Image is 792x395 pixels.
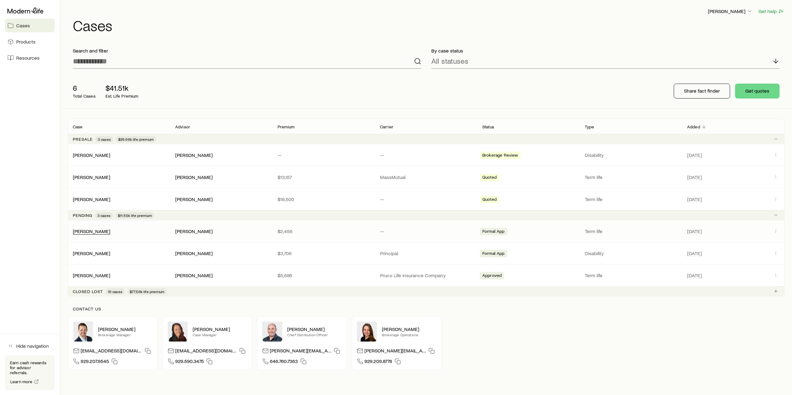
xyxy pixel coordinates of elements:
[380,228,472,234] p: —
[5,19,55,32] a: Cases
[175,358,204,366] span: 929.590.3475
[380,124,393,129] p: Carrier
[16,343,49,349] span: Hide navigation
[68,119,785,296] div: Client cases
[73,213,92,218] p: Pending
[73,228,110,235] div: [PERSON_NAME]
[73,84,96,92] p: 6
[585,152,677,158] p: Disability
[585,196,677,202] p: Term life
[585,250,677,256] p: Disability
[674,84,730,99] button: Share fact finder
[287,326,341,332] p: [PERSON_NAME]
[73,250,110,257] div: [PERSON_NAME]
[357,322,377,342] img: Ellen Wall
[482,153,518,159] span: Brokerage Review
[364,358,392,366] span: 929.209.8778
[380,196,472,202] p: —
[73,250,110,256] a: [PERSON_NAME]
[16,22,30,29] span: Cases
[175,250,213,257] div: [PERSON_NAME]
[98,137,111,142] span: 3 cases
[482,251,505,257] span: Formal App
[108,289,122,294] span: 10 cases
[278,174,370,180] p: $13,157
[585,272,677,278] p: Term life
[193,326,247,332] p: [PERSON_NAME]
[431,48,780,54] p: By case status
[16,39,35,45] span: Products
[105,84,138,92] p: $41.51k
[73,322,93,342] img: Nick Weiler
[130,289,164,294] span: $77.56k life premium
[262,322,282,342] img: Dan Pierson
[380,174,472,180] p: MassMutual
[73,174,110,181] div: [PERSON_NAME]
[97,213,110,218] span: 3 cases
[278,272,370,278] p: $5,686
[105,94,138,99] p: Est. Life Premium
[380,152,472,158] p: —
[73,137,93,142] p: Presale
[431,57,468,65] p: All statuses
[687,152,702,158] span: [DATE]
[758,8,785,15] button: Get help
[81,358,109,366] span: 929.207.9545
[73,306,780,311] p: Contact us
[687,174,702,180] span: [DATE]
[585,174,677,180] p: Term life
[118,213,152,218] span: $11.85k life premium
[175,124,190,129] p: Advisor
[482,175,497,181] span: Quoted
[73,48,421,54] p: Search and filter
[482,273,502,279] span: Approved
[278,228,370,234] p: $2,456
[735,84,780,99] button: Get quotes
[175,228,213,235] div: [PERSON_NAME]
[73,152,110,158] div: [PERSON_NAME]
[73,18,785,33] h1: Cases
[687,196,702,202] span: [DATE]
[687,272,702,278] span: [DATE]
[73,272,110,279] div: [PERSON_NAME]
[684,88,720,94] p: Share fact finder
[270,347,331,356] p: [PERSON_NAME][EMAIL_ADDRESS][DOMAIN_NAME]
[16,55,40,61] span: Resources
[73,228,110,234] a: [PERSON_NAME]
[73,196,110,202] a: [PERSON_NAME]
[278,196,370,202] p: $16,500
[10,360,50,375] p: Earn cash rewards for advisor referrals.
[364,347,426,356] p: [PERSON_NAME][EMAIL_ADDRESS][DOMAIN_NAME]
[482,229,505,235] span: Formal App
[687,250,702,256] span: [DATE]
[73,289,103,294] p: Closed lost
[81,347,142,356] p: [EMAIL_ADDRESS][DOMAIN_NAME]
[175,152,213,158] div: [PERSON_NAME]
[5,51,55,65] a: Resources
[270,358,298,366] span: 646.760.7363
[278,152,370,158] p: —
[687,124,700,129] p: Added
[382,332,436,337] p: Brokerage Operations
[380,250,472,256] p: Principal
[482,197,497,203] span: Quoted
[708,8,753,14] p: [PERSON_NAME]
[585,124,594,129] p: Type
[73,124,83,129] p: Case
[175,196,213,203] div: [PERSON_NAME]
[98,332,152,337] p: Brokerage Manager
[98,326,152,332] p: [PERSON_NAME]
[73,152,110,158] a: [PERSON_NAME]
[708,8,753,15] button: [PERSON_NAME]
[175,174,213,181] div: [PERSON_NAME]
[175,272,213,279] div: [PERSON_NAME]
[73,174,110,180] a: [PERSON_NAME]
[380,272,472,278] p: Pruco Life Insurance Company
[175,347,237,356] p: [EMAIL_ADDRESS][DOMAIN_NAME]
[278,124,294,129] p: Premium
[168,322,188,342] img: Abby McGuigan
[287,332,341,337] p: Chief Distribution Officer
[5,355,55,390] div: Earn cash rewards for advisor referrals.Learn more
[193,332,247,337] p: Case Manager
[482,124,494,129] p: Status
